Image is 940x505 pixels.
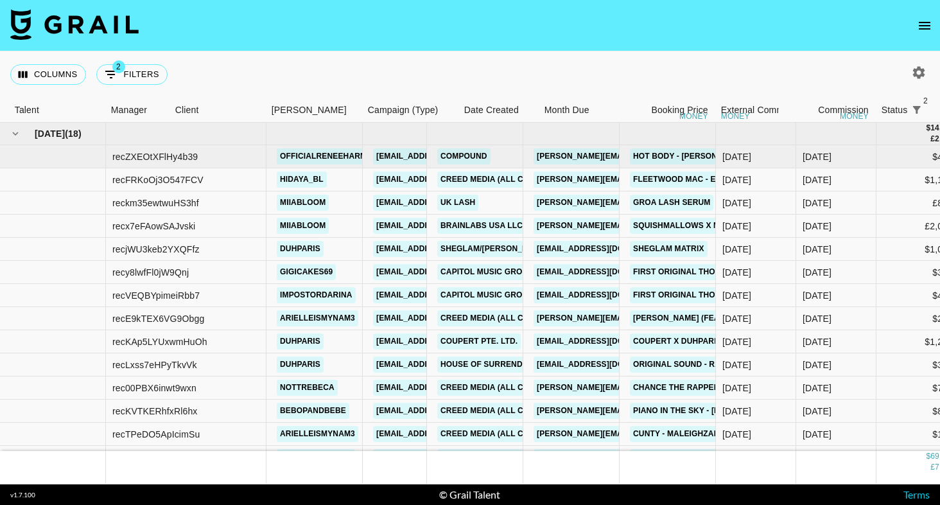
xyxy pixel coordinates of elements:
a: Creed Media (All Campaigns) [437,403,571,419]
div: 11/09/2025 [722,289,751,302]
a: gigicakes69 [277,264,336,280]
a: miiabloom [277,195,329,211]
a: [EMAIL_ADDRESS][DOMAIN_NAME] [373,218,517,234]
a: Fleetwood Mac - Everywhere [630,172,769,188]
div: reckm35ewtwuHS3hf [112,197,199,209]
button: Select columns [10,64,86,85]
a: [EMAIL_ADDRESS][DOMAIN_NAME] [534,264,677,280]
a: SHEGLAM/[PERSON_NAME] [437,241,551,257]
a: first original thought by [PERSON_NAME] [630,287,822,303]
button: Show filters [96,64,168,85]
a: [PERSON_NAME][EMAIL_ADDRESS][PERSON_NAME][DOMAIN_NAME] [534,148,809,164]
span: 2 [112,60,125,73]
a: officialreneeharmoni [277,148,384,164]
a: Compound [437,148,491,164]
div: rec00PBX6inwt9wxn [112,382,196,394]
button: hide children [6,125,24,143]
div: recZXEOtXFlHy4b39 [112,150,198,163]
div: 08/09/2025 [722,335,751,348]
div: recLxss7eHPyTkvVk [112,359,197,371]
div: recE9kTEX6VG9Obgg [112,312,204,325]
a: [PERSON_NAME][EMAIL_ADDRESS][DOMAIN_NAME] [534,403,743,419]
div: Sep '25 [803,335,831,348]
a: [EMAIL_ADDRESS][DOMAIN_NAME] [373,287,517,303]
div: Sep '25 [803,289,831,302]
div: $ [926,123,930,134]
a: [EMAIL_ADDRESS][DOMAIN_NAME] [373,148,517,164]
a: arielleismynam3 [277,426,358,442]
div: recVEQBYpimeiRbb7 [112,289,200,302]
div: v 1.7.100 [10,491,35,499]
a: bebopandbebe [277,403,349,419]
div: Campaign (Type) [368,98,439,123]
a: [EMAIL_ADDRESS][DOMAIN_NAME] [373,403,517,419]
a: impostordarina [277,287,356,303]
div: Month Due [538,98,618,123]
div: recFRKoOj3O547FCV [112,173,204,186]
a: [EMAIL_ADDRESS][DOMAIN_NAME] [534,357,677,373]
img: Grail Talent [10,9,139,40]
a: [PERSON_NAME][EMAIL_ADDRESS][DOMAIN_NAME] [534,426,743,442]
div: money [721,112,750,120]
div: recx7eFAowSAJvski [112,220,195,233]
a: duhparis [277,333,324,350]
a: [PERSON_NAME][EMAIL_ADDRESS][DOMAIN_NAME] [534,195,743,211]
div: Date Created [458,98,538,123]
div: 02/08/2025 [722,243,751,256]
div: money [840,112,869,120]
div: Client [175,98,199,123]
a: duhparis [277,357,324,373]
a: Sheglam Matrix [630,241,708,257]
a: Creed Media (All Campaigns) [437,426,571,442]
a: [EMAIL_ADDRESS][DOMAIN_NAME] [373,380,517,396]
a: Squishmallows X Mia [630,218,731,234]
div: 04/08/2025 [722,197,751,209]
a: [PERSON_NAME][EMAIL_ADDRESS][PERSON_NAME][DOMAIN_NAME] [534,218,809,234]
div: Sep '25 [803,266,831,279]
a: arielleismynam3 [277,310,358,326]
div: Client [169,98,265,123]
a: miiabloom [277,218,329,234]
a: [EMAIL_ADDRESS][DOMAIN_NAME] [534,449,677,465]
div: Month Due [544,98,589,123]
span: 2 [919,94,932,107]
a: [EMAIL_ADDRESS][DOMAIN_NAME] [373,310,517,326]
span: [DATE] [35,127,65,140]
a: Capitol Music Group [437,287,536,303]
a: original sound - Raye [630,357,733,373]
a: Terms [903,488,930,501]
a: [PERSON_NAME][EMAIL_ADDRESS][DOMAIN_NAME] [534,380,743,396]
a: [PERSON_NAME][EMAIL_ADDRESS][PERSON_NAME][DOMAIN_NAME] [534,172,809,188]
div: External Commission [721,98,808,123]
a: [EMAIL_ADDRESS][DOMAIN_NAME] [373,333,517,350]
div: recKAp5LYUxwmHuOh [112,335,207,348]
div: Manager [105,98,169,123]
a: duhparis [277,241,324,257]
div: Booker [265,98,361,123]
div: 10/09/2025 [722,428,751,441]
div: Commission [818,98,869,123]
div: Talent [8,98,105,123]
div: $ [926,451,930,462]
a: [EMAIL_ADDRESS][DOMAIN_NAME] [534,333,677,350]
div: 11/09/2025 [722,266,751,279]
a: piano in the sky - [PERSON_NAME] [630,403,781,419]
div: 25/08/2025 [722,150,751,163]
div: Sep '25 [803,405,831,418]
a: [EMAIL_ADDRESS][DOMAIN_NAME] [534,241,677,257]
a: [EMAIL_ADDRESS][DOMAIN_NAME] [373,357,517,373]
a: [EMAIL_ADDRESS][DOMAIN_NAME] [373,195,517,211]
a: [EMAIL_ADDRESS][DOMAIN_NAME] [373,426,517,442]
div: Sep '25 [803,243,831,256]
a: Rich Man - aespa official [630,449,747,465]
a: Coupert X duhparis [630,333,725,350]
a: Capitol Music Group [437,264,536,280]
div: Sep '25 [803,173,831,186]
div: 10/09/2025 [722,359,751,371]
div: Sep '25 [803,428,831,441]
a: nottrebeca [277,380,338,396]
div: Manager [111,98,147,123]
a: [EMAIL_ADDRESS][DOMAIN_NAME] [373,264,517,280]
div: £ [930,462,935,473]
a: Chance the Rapper - Ride (feat. Do or Die) [630,380,821,396]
